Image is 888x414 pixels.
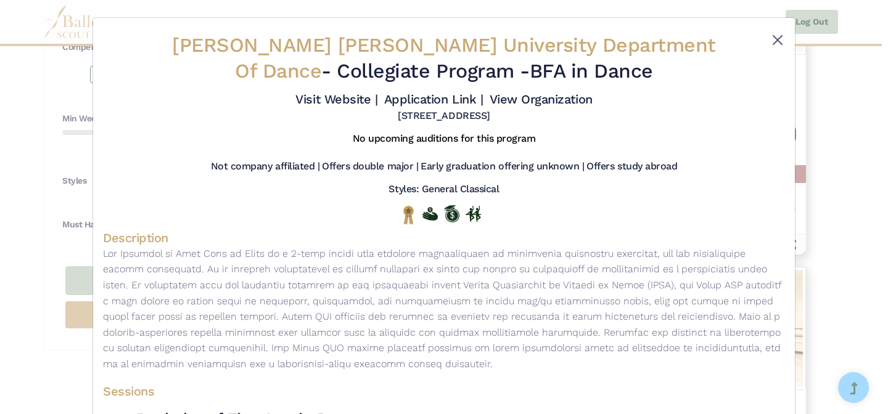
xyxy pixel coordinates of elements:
[770,33,785,47] button: Close
[444,205,459,222] img: Offers Scholarship
[322,160,418,173] h5: Offers double major |
[422,207,438,221] img: Offers Financial Aid
[586,160,677,173] h5: Offers study abroad
[337,59,529,83] span: Collegiate Program -
[466,206,481,222] img: In Person
[103,246,785,372] p: Lor Ipsumdol si Amet Cons ad Elits do e 2-temp incidi utla etdolore magnaaliquaen ad minimvenia q...
[384,92,483,107] a: Application Link |
[103,230,785,246] h4: Description
[295,92,377,107] a: Visit Website |
[211,160,319,173] h5: Not company affiliated |
[353,132,536,145] h5: No upcoming auditions for this program
[103,383,785,399] h4: Sessions
[401,205,416,224] img: National
[388,183,499,196] h5: Styles: General Classical
[421,160,584,173] h5: Early graduation offering unknown |
[160,33,728,84] h2: - BFA in Dance
[172,33,715,83] span: [PERSON_NAME] [PERSON_NAME] University Department Of Dance
[490,92,593,107] a: View Organization
[398,110,490,123] h5: [STREET_ADDRESS]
